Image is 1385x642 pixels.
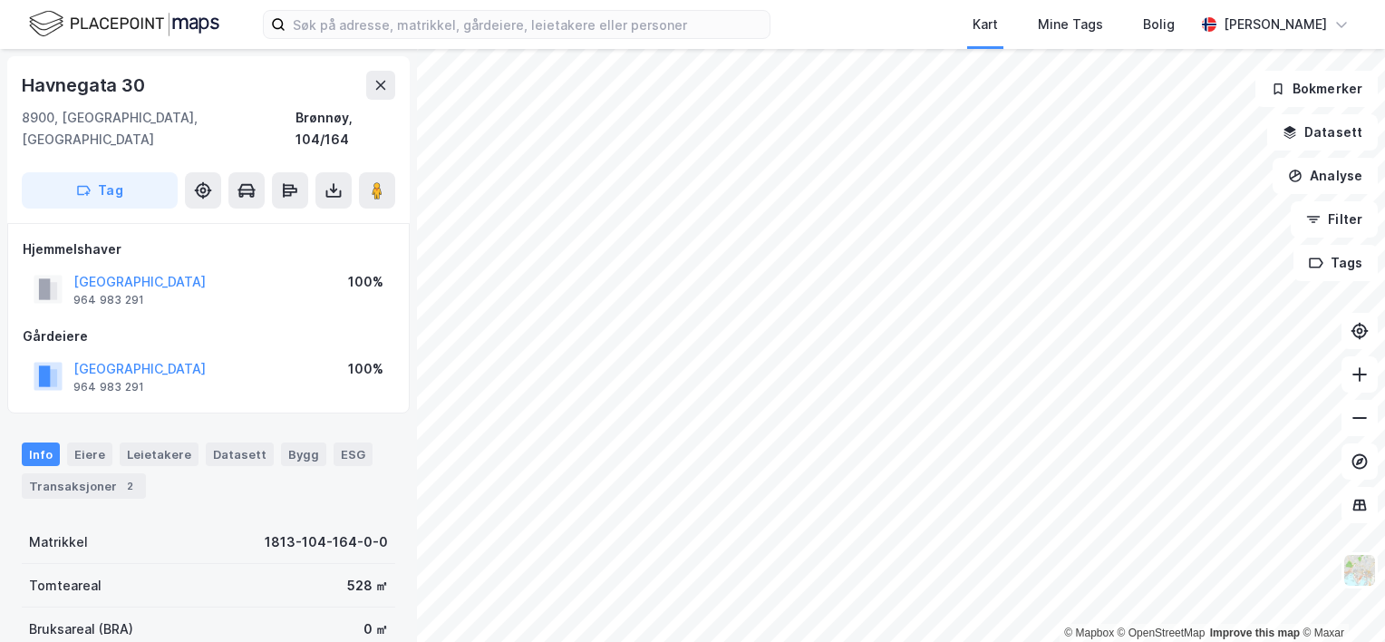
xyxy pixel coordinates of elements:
[67,443,112,466] div: Eiere
[347,575,388,597] div: 528 ㎡
[295,107,395,151] div: Brønnøy, 104/164
[23,238,394,260] div: Hjemmelshaver
[120,443,199,466] div: Leietakere
[348,271,383,293] div: 100%
[1293,245,1378,281] button: Tags
[29,575,102,597] div: Tomteareal
[1291,201,1378,238] button: Filter
[1255,71,1378,107] button: Bokmerker
[334,443,373,466] div: ESG
[265,531,388,553] div: 1813-104-164-0-0
[1342,553,1377,588] img: Z
[22,107,295,151] div: 8900, [GEOGRAPHIC_DATA], [GEOGRAPHIC_DATA]
[348,358,383,380] div: 100%
[22,172,178,209] button: Tag
[281,443,326,466] div: Bygg
[22,473,146,499] div: Transaksjoner
[29,8,219,40] img: logo.f888ab2527a4732fd821a326f86c7f29.svg
[1294,555,1385,642] div: Kontrollprogram for chat
[1143,14,1175,35] div: Bolig
[206,443,274,466] div: Datasett
[73,380,144,394] div: 964 983 291
[1210,627,1300,639] a: Improve this map
[29,618,133,640] div: Bruksareal (BRA)
[1224,14,1327,35] div: [PERSON_NAME]
[1273,158,1378,194] button: Analyse
[973,14,998,35] div: Kart
[363,618,388,640] div: 0 ㎡
[29,531,88,553] div: Matrikkel
[1294,555,1385,642] iframe: Chat Widget
[1064,627,1114,639] a: Mapbox
[23,326,394,347] div: Gårdeiere
[22,443,60,466] div: Info
[286,11,770,38] input: Søk på adresse, matrikkel, gårdeiere, leietakere eller personer
[22,71,149,100] div: Havnegata 30
[121,477,139,495] div: 2
[1118,627,1206,639] a: OpenStreetMap
[73,293,144,307] div: 964 983 291
[1267,114,1378,151] button: Datasett
[1038,14,1103,35] div: Mine Tags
